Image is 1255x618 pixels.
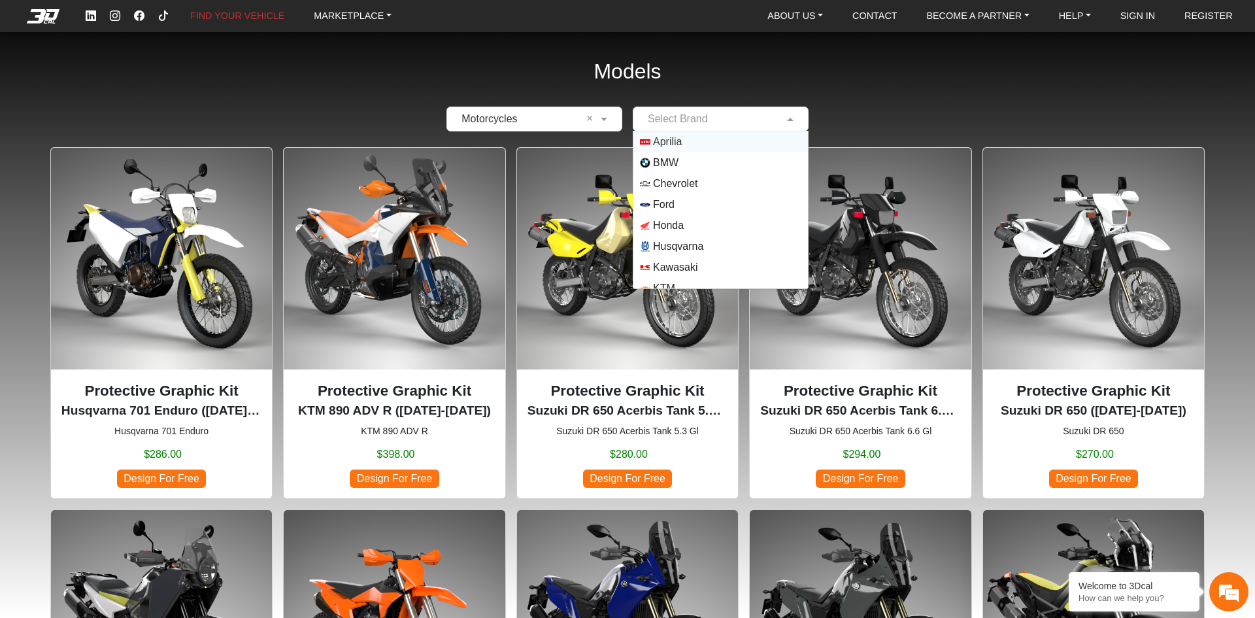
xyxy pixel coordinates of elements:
img: 890 ADV R null2023-2025 [284,148,505,369]
div: Chat with us now [88,69,239,86]
span: Design For Free [350,470,439,487]
a: CONTACT [847,6,902,26]
p: Suzuki DR 650 Acerbis Tank 6.6 Gl (1996-2024) [760,402,960,421]
p: How can we help you? [1079,593,1190,603]
a: REGISTER [1179,6,1238,26]
img: DR 6501996-2024 [983,148,1204,369]
p: KTM 890 ADV R (2023-2025) [294,402,494,421]
small: Suzuki DR 650 Acerbis Tank 6.6 Gl [760,424,960,438]
span: Aprilia [653,134,682,150]
ng-dropdown-panel: Options List [633,131,809,289]
img: 701 Enduronull2016-2024 [51,148,272,369]
p: Protective Graphic Kit [294,380,494,402]
div: Navigation go back [14,67,34,87]
div: Suzuki DR 650 [982,147,1205,498]
span: Conversation [7,409,88,419]
span: KTM [653,281,675,296]
small: Suzuki DR 650 [994,424,1194,438]
span: $398.00 [377,447,415,462]
small: Suzuki DR 650 Acerbis Tank 5.3 Gl [527,424,728,438]
p: Suzuki DR 650 Acerbis Tank 5.3 Gl (1996-2024) [527,402,728,421]
span: Husqvarna [653,239,703,254]
p: Protective Graphic Kit [527,380,728,402]
p: Protective Graphic Kit [760,380,960,402]
a: HELP [1054,6,1096,26]
span: Chevrolet [653,176,697,192]
small: Husqvarna 701 Enduro [61,424,261,438]
span: Kawasaki [653,260,697,275]
img: Chevrolet [640,179,650,189]
span: $280.00 [610,447,648,462]
a: ABOUT US [762,6,828,26]
span: Clean Field [586,111,597,127]
a: FIND YOUR VEHICLE [185,6,290,26]
span: Design For Free [583,470,672,487]
img: Ford [640,199,650,210]
span: Ford [653,197,675,213]
img: BMW [640,158,650,168]
img: Kawasaki [640,262,650,273]
textarea: Type your message and hit 'Enter' [7,341,249,386]
a: MARKETPLACE [309,6,397,26]
p: Husqvarna 701 Enduro (2016-2024) [61,402,261,421]
img: KTM [640,283,650,294]
h2: Models [594,42,661,101]
span: $286.00 [144,447,182,462]
span: We're online! [76,154,180,278]
p: Suzuki DR 650 (1996-2024) [994,402,1194,421]
a: SIGN IN [1115,6,1161,26]
span: Design For Free [117,470,206,487]
span: BMW [653,155,678,171]
div: Minimize live chat window [214,7,246,38]
div: Suzuki DR 650 Acerbis Tank 6.6 Gl [749,147,971,498]
div: Suzuki DR 650 Acerbis Tank 5.3 Gl [516,147,739,498]
span: Design For Free [816,470,905,487]
img: Husqvarna [640,241,650,252]
img: DR 650Acerbis Tank 5.3 Gl1996-2024 [517,148,738,369]
img: Honda [640,220,650,231]
a: BECOME A PARTNER [921,6,1034,26]
span: Design For Free [1049,470,1138,487]
span: $270.00 [1076,447,1114,462]
div: FAQs [88,386,169,427]
img: Aprilia [640,137,650,147]
div: Husqvarna 701 Enduro [50,147,273,498]
div: Articles [168,386,249,427]
div: KTM 890 ADV R [283,147,505,498]
small: KTM 890 ADV R [294,424,494,438]
span: Honda [653,218,684,233]
p: Protective Graphic Kit [61,380,261,402]
span: $294.00 [843,447,881,462]
p: Protective Graphic Kit [994,380,1194,402]
img: DR 650Acerbis Tank 6.6 Gl1996-2024 [750,148,971,369]
div: Welcome to 3Dcal [1079,581,1190,591]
